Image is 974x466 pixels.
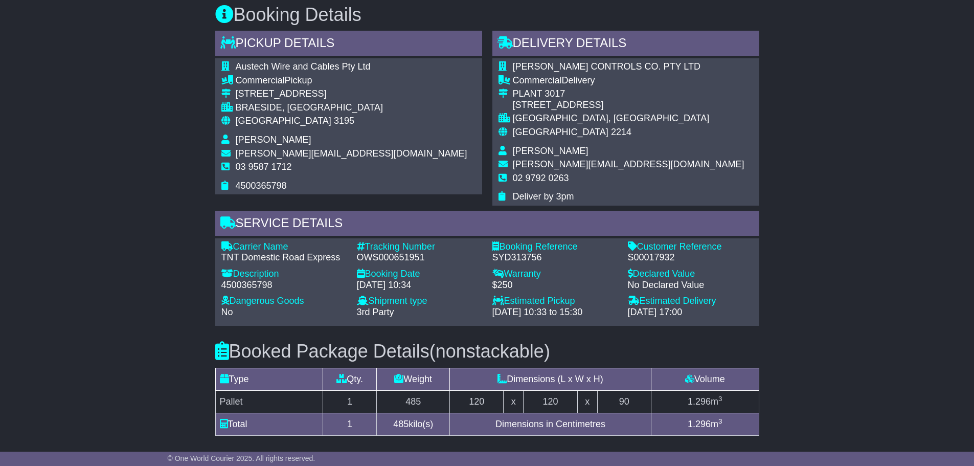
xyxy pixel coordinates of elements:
[215,368,323,390] td: Type
[492,280,618,291] div: $250
[215,5,759,25] h3: Booking Details
[611,127,631,137] span: 2214
[492,252,618,263] div: SYD313756
[168,454,315,462] span: © One World Courier 2025. All rights reserved.
[236,75,467,86] div: Pickup
[597,390,651,413] td: 90
[323,390,376,413] td: 1
[221,280,347,291] div: 4500365798
[215,390,323,413] td: Pallet
[215,31,482,58] div: Pickup Details
[357,241,482,253] div: Tracking Number
[357,296,482,307] div: Shipment type
[236,135,311,145] span: [PERSON_NAME]
[513,75,744,86] div: Delivery
[628,269,753,280] div: Declared Value
[492,269,618,280] div: Warranty
[651,413,759,435] td: m
[513,88,744,100] div: PLANT 3017
[513,61,700,72] span: [PERSON_NAME] CONTROLS CO. PTY LTD
[236,148,467,159] span: [PERSON_NAME][EMAIL_ADDRESS][DOMAIN_NAME]
[236,75,285,85] span: Commercial
[323,413,376,435] td: 1
[513,100,744,111] div: [STREET_ADDRESS]
[651,390,759,413] td: m
[513,113,744,124] div: [GEOGRAPHIC_DATA], [GEOGRAPHIC_DATA]
[718,417,722,425] sup: 3
[393,419,409,429] span: 485
[236,61,371,72] span: Austech Wire and Cables Pty Ltd
[628,252,753,263] div: S00017932
[236,162,292,172] span: 03 9587 1712
[377,413,450,435] td: kilo(s)
[651,368,759,390] td: Volume
[513,191,574,202] span: Deliver by 3pm
[628,307,753,318] div: [DATE] 17:00
[221,296,347,307] div: Dangerous Goods
[334,116,354,126] span: 3195
[628,280,753,291] div: No Declared Value
[221,241,347,253] div: Carrier Name
[628,296,753,307] div: Estimated Delivery
[215,413,323,435] td: Total
[628,241,753,253] div: Customer Reference
[357,269,482,280] div: Booking Date
[377,390,450,413] td: 485
[504,390,524,413] td: x
[215,341,759,362] h3: Booked Package Details
[236,181,287,191] span: 4500365798
[221,269,347,280] div: Description
[524,390,577,413] td: 120
[513,146,588,156] span: [PERSON_NAME]
[513,173,569,183] span: 02 9792 0263
[236,102,467,114] div: BRAESIDE, [GEOGRAPHIC_DATA]
[215,211,759,238] div: Service Details
[492,31,759,58] div: Delivery Details
[718,395,722,403] sup: 3
[450,368,651,390] td: Dimensions (L x W x H)
[450,413,651,435] td: Dimensions in Centimetres
[357,252,482,263] div: OWS000651951
[323,368,376,390] td: Qty.
[450,390,504,413] td: 120
[357,280,482,291] div: [DATE] 10:34
[492,296,618,307] div: Estimated Pickup
[221,252,347,263] div: TNT Domestic Road Express
[357,307,394,317] span: 3rd Party
[429,341,550,362] span: (nonstackable)
[492,241,618,253] div: Booking Reference
[513,127,608,137] span: [GEOGRAPHIC_DATA]
[492,307,618,318] div: [DATE] 10:33 to 15:30
[688,396,711,407] span: 1.296
[577,390,597,413] td: x
[513,159,744,169] span: [PERSON_NAME][EMAIL_ADDRESS][DOMAIN_NAME]
[688,419,711,429] span: 1.296
[221,307,233,317] span: No
[377,368,450,390] td: Weight
[513,75,562,85] span: Commercial
[236,116,331,126] span: [GEOGRAPHIC_DATA]
[236,88,467,100] div: [STREET_ADDRESS]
